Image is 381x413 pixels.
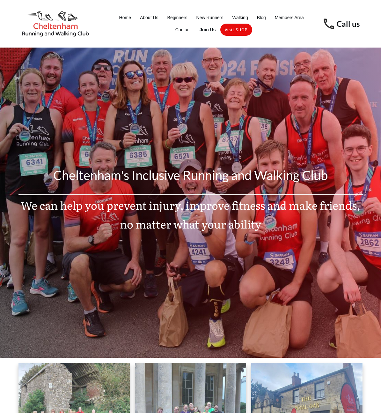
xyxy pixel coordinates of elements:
[18,9,92,39] img: Cheltenham Running and Walking Club Logo
[225,25,248,34] a: Visit SHOP
[257,13,266,22] a: Blog
[196,13,223,22] a: New Runners
[19,164,363,194] p: Cheltenham's Inclusive Running and Walking Club
[119,13,131,22] a: Home
[167,13,187,22] a: Beginners
[200,25,216,34] a: Join Us
[175,25,191,34] a: Contact
[19,196,363,241] p: We can help you prevent injury, improve fitness and make friends, no matter what your ability
[275,13,304,22] a: Members Area
[140,13,158,22] a: About Us
[232,13,248,22] a: Walking
[337,19,360,28] a: Call us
